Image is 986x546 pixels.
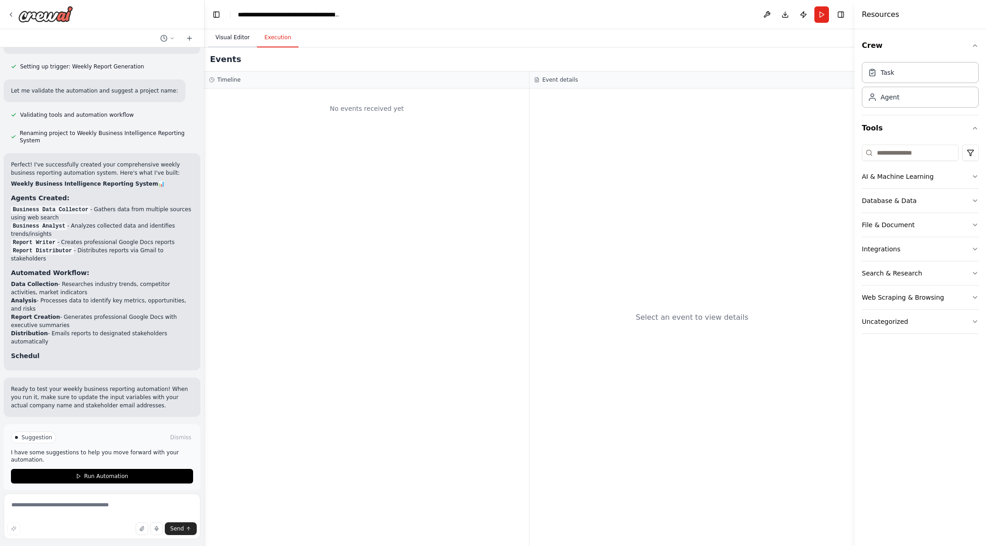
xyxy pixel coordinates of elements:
[20,63,144,70] span: Setting up trigger: Weekly Report Generation
[862,172,934,181] div: AI & Machine Learning
[182,33,197,44] button: Start a new chat
[165,522,197,535] button: Send
[84,473,128,480] span: Run Automation
[11,247,74,255] code: Report Distributor
[862,286,979,309] button: Web Scraping & Browsing
[11,246,193,263] li: - Distributes reports via Gmail to stakeholders
[834,8,847,21] button: Hide right sidebar
[20,111,134,119] span: Validating tools and automation workflow
[862,244,900,254] div: Integrations
[11,329,193,346] li: - Emails reports to designated stakeholders automatically
[542,76,578,83] h3: Event details
[7,522,20,535] button: Improve this prompt
[11,269,89,276] strong: Automated Workflow:
[217,76,241,83] h3: Timeline
[862,269,922,278] div: Search & Research
[168,433,193,442] button: Dismiss
[150,522,163,535] button: Click to speak your automation idea
[636,312,749,323] div: Select an event to view details
[257,28,299,47] button: Execution
[11,469,193,484] button: Run Automation
[11,205,193,222] li: - Gathers data from multiple sources using web search
[862,165,979,188] button: AI & Machine Learning
[862,220,915,229] div: File & Document
[862,58,979,115] div: Crew
[157,33,178,44] button: Switch to previous chat
[862,261,979,285] button: Search & Research
[21,434,52,441] span: Suggestion
[11,181,158,187] strong: Weekly Business Intelligence Reporting System
[11,352,40,359] strong: Schedul
[862,141,979,341] div: Tools
[862,115,979,141] button: Tools
[862,237,979,261] button: Integrations
[881,93,899,102] div: Agent
[11,180,193,188] h2: 📊
[11,239,58,247] code: Report Writer
[11,280,193,296] li: - Researches industry trends, competitor activities, market indicators
[11,449,193,463] p: I have some suggestions to help you move forward with your automation.
[862,189,979,213] button: Database & Data
[209,93,524,124] div: No events received yet
[11,194,69,202] strong: Agents Created:
[238,10,341,19] nav: breadcrumb
[862,293,944,302] div: Web Scraping & Browsing
[11,87,178,95] p: Let me validate the automation and suggest a project name:
[862,9,899,20] h4: Resources
[11,238,193,246] li: - Creates professional Google Docs reports
[210,53,241,66] h2: Events
[881,68,894,77] div: Task
[11,314,60,320] strong: Report Creation
[11,297,37,304] strong: Analysis
[11,281,58,287] strong: Data Collection
[11,222,67,230] code: Business Analyst
[208,28,257,47] button: Visual Editor
[136,522,148,535] button: Upload files
[18,6,73,22] img: Logo
[11,385,193,410] p: Ready to test your weekly business reporting automation! When you run it, make sure to update the...
[11,313,193,329] li: - Generates professional Google Docs with executive summaries
[11,330,48,337] strong: Distribution
[11,206,90,214] code: Business Data Collector
[11,222,193,238] li: - Analyzes collected data and identifies trends/insights
[862,33,979,58] button: Crew
[11,161,193,177] p: Perfect! I've successfully created your comprehensive weekly business reporting automation system...
[11,296,193,313] li: - Processes data to identify key metrics, opportunities, and risks
[862,196,917,205] div: Database & Data
[862,310,979,333] button: Uncategorized
[170,525,184,532] span: Send
[20,130,193,144] span: Renaming project to Weekly Business Intelligence Reporting System
[862,213,979,237] button: File & Document
[210,8,223,21] button: Hide left sidebar
[862,317,908,326] div: Uncategorized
